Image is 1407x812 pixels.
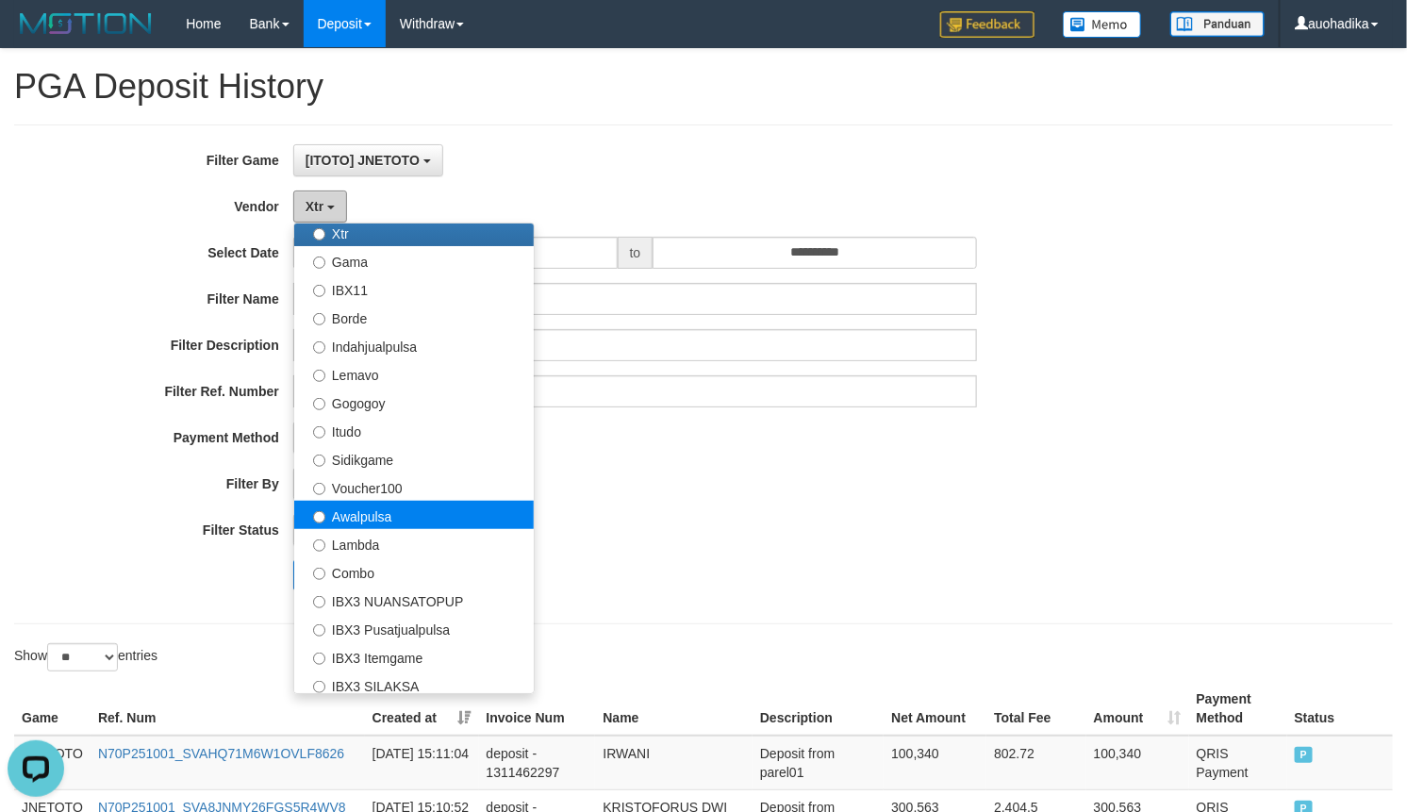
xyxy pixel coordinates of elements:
[294,472,534,501] label: Voucher100
[1170,11,1265,37] img: panduan.png
[14,682,91,736] th: Game
[313,313,325,325] input: Borde
[1086,736,1189,790] td: 100,340
[313,228,325,240] input: Xtr
[14,9,157,38] img: MOTION_logo.png
[313,624,325,637] input: IBX3 Pusatjualpulsa
[753,736,884,790] td: Deposit from parel01
[313,568,325,580] input: Combo
[294,529,534,557] label: Lambda
[294,501,534,529] label: Awalpulsa
[365,736,479,790] td: [DATE] 15:11:04
[1295,747,1314,763] span: PAID
[313,257,325,269] input: Gama
[618,237,654,269] span: to
[313,341,325,354] input: Indahjualpulsa
[986,682,1085,736] th: Total Fee
[294,246,534,274] label: Gama
[986,736,1085,790] td: 802.72
[884,682,986,736] th: Net Amount
[313,370,325,382] input: Lemavo
[294,444,534,472] label: Sidikgame
[595,736,753,790] td: IRWANI
[294,274,534,303] label: IBX11
[294,331,534,359] label: Indahjualpulsa
[294,359,534,388] label: Lemavo
[479,736,596,790] td: deposit - 1311462297
[313,596,325,608] input: IBX3 NUANSATOPUP
[1287,682,1393,736] th: Status
[313,398,325,410] input: Gogogoy
[294,642,534,671] label: IBX3 Itemgame
[753,682,884,736] th: Description
[313,483,325,495] input: Voucher100
[306,153,420,168] span: [ITOTO] JNETOTO
[47,643,118,671] select: Showentries
[313,455,325,467] input: Sidikgame
[479,682,596,736] th: Invoice Num
[294,586,534,614] label: IBX3 NUANSATOPUP
[1086,682,1189,736] th: Amount: activate to sort column ascending
[91,682,365,736] th: Ref. Num
[595,682,753,736] th: Name
[313,511,325,523] input: Awalpulsa
[294,416,534,444] label: Itudo
[294,388,534,416] label: Gogogoy
[313,426,325,439] input: Itudo
[294,671,534,699] label: IBX3 SILAKSA
[1189,682,1287,736] th: Payment Method
[294,614,534,642] label: IBX3 Pusatjualpulsa
[8,8,64,64] button: Open LiveChat chat widget
[294,303,534,331] label: Borde
[313,285,325,297] input: IBX11
[306,199,323,214] span: Xtr
[293,144,443,176] button: [ITOTO] JNETOTO
[293,191,347,223] button: Xtr
[1189,736,1287,790] td: QRIS Payment
[313,539,325,552] input: Lambda
[14,643,157,671] label: Show entries
[940,11,1035,38] img: Feedback.jpg
[294,557,534,586] label: Combo
[313,653,325,665] input: IBX3 Itemgame
[98,746,344,761] a: N70P251001_SVAHQ71M6W1OVLF8626
[313,681,325,693] input: IBX3 SILAKSA
[1063,11,1142,38] img: Button%20Memo.svg
[14,68,1393,106] h1: PGA Deposit History
[884,736,986,790] td: 100,340
[294,218,534,246] label: Xtr
[365,682,479,736] th: Created at: activate to sort column ascending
